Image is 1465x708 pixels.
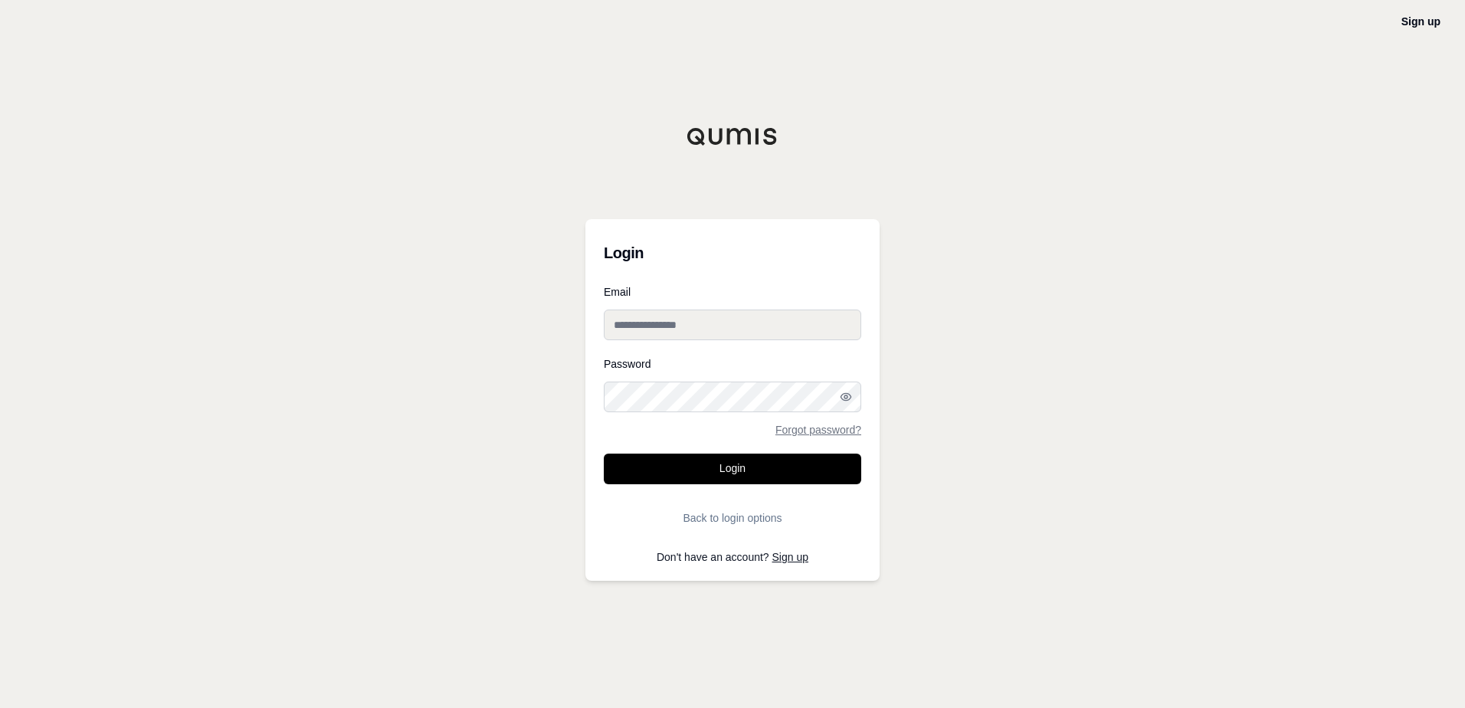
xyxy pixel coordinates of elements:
[604,552,861,562] p: Don't have an account?
[775,424,861,435] a: Forgot password?
[687,127,778,146] img: Qumis
[604,238,861,268] h3: Login
[604,287,861,297] label: Email
[772,551,808,563] a: Sign up
[604,503,861,533] button: Back to login options
[1401,15,1440,28] a: Sign up
[604,454,861,484] button: Login
[604,359,861,369] label: Password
